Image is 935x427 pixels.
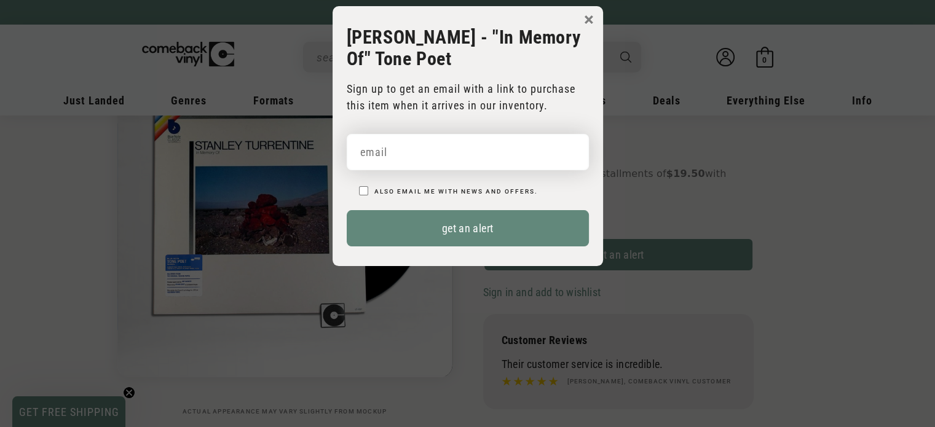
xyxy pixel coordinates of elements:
[347,210,589,246] button: get an alert
[347,134,589,170] input: email
[584,10,594,29] button: ×
[347,80,589,114] p: Sign up to get an email with a link to purchase this item when it arrives in our inventory.
[374,188,538,195] label: Also email me with news and offers.
[347,26,589,69] h3: [PERSON_NAME] - "In Memory Of" Tone Poet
